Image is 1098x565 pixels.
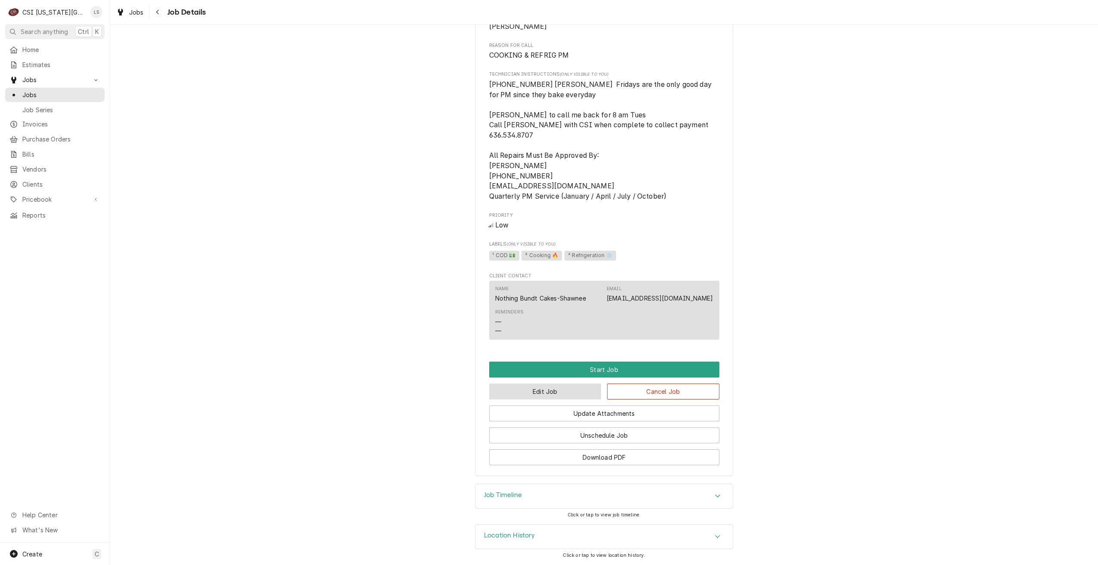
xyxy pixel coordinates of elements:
[5,103,105,117] a: Job Series
[5,117,105,131] a: Invoices
[475,484,733,508] button: Accordion Details Expand Trigger
[489,362,719,378] button: Start Job
[5,73,105,87] a: Go to Jobs
[5,43,105,57] a: Home
[5,508,105,522] a: Go to Help Center
[607,286,622,292] div: Email
[475,484,733,508] div: Accordion Header
[113,5,147,19] a: Jobs
[568,512,641,518] span: Click or tap to view job timeline.
[489,220,719,230] div: Low
[5,88,105,102] a: Jobs
[489,399,719,421] div: Button Group Row
[489,42,719,61] div: Reason For Call
[489,50,719,61] span: Reason For Call
[489,449,719,465] button: Download PDF
[22,75,87,84] span: Jobs
[22,90,100,99] span: Jobs
[489,212,719,219] span: Priority
[475,484,733,509] div: Job Timeline
[22,8,86,17] div: CSI [US_STATE][GEOGRAPHIC_DATA]
[22,180,100,189] span: Clients
[489,427,719,443] button: Unschedule Job
[95,550,99,559] span: C
[489,362,719,465] div: Button Group
[489,241,719,248] span: Labels
[90,6,102,18] div: LS
[489,51,569,59] span: COOKING & REFRIG PM
[607,286,713,303] div: Email
[564,251,616,261] span: ² Refrigeration ❄️
[489,384,601,399] button: Edit Job
[495,294,586,303] div: Nothing Bundt Cakes-Shawnee
[22,120,100,129] span: Invoices
[22,45,100,54] span: Home
[5,58,105,72] a: Estimates
[5,523,105,537] a: Go to What's New
[22,211,100,220] span: Reports
[22,195,87,204] span: Pricebook
[495,317,501,326] div: —
[489,378,719,399] div: Button Group Row
[22,525,99,534] span: What's New
[489,80,714,200] span: [PHONE_NUMBER] [PERSON_NAME] Fridays are the only good day for PM since they bake everyday [PERSO...
[22,60,100,69] span: Estimates
[5,192,105,206] a: Go to Pricebook
[5,132,105,146] a: Purchase Orders
[607,384,719,399] button: Cancel Job
[5,208,105,222] a: Reports
[489,241,719,262] div: [object Object]
[489,281,719,340] div: Contact
[495,309,524,316] div: Reminders
[5,24,105,39] button: Search anythingCtrlK
[495,326,501,335] div: —
[95,27,99,36] span: K
[563,553,645,558] span: Click or tap to view location history.
[475,525,733,549] button: Accordion Details Expand Trigger
[489,443,719,465] div: Button Group Row
[22,135,100,144] span: Purchase Orders
[90,6,102,18] div: Lindy Springer's Avatar
[489,362,719,378] div: Button Group Row
[489,212,719,230] div: Priority
[489,281,719,344] div: Client Contact List
[151,5,165,19] button: Navigate back
[484,531,535,540] h3: Location History
[78,27,89,36] span: Ctrl
[495,286,509,292] div: Name
[8,6,20,18] div: C
[489,220,719,230] span: Priority
[506,242,555,246] span: (Only Visible to You)
[489,71,719,201] div: [object Object]
[489,42,719,49] span: Reason For Call
[489,71,719,78] span: Technician Instructions
[484,491,522,499] h3: Job Timeline
[495,309,524,335] div: Reminders
[475,525,733,549] div: Accordion Header
[22,105,100,114] span: Job Series
[489,251,519,261] span: ¹ COD 💵
[489,80,719,202] span: [object Object]
[5,147,105,161] a: Bills
[22,510,99,519] span: Help Center
[607,295,713,302] a: [EMAIL_ADDRESS][DOMAIN_NAME]
[489,421,719,443] div: Button Group Row
[489,405,719,421] button: Update Attachments
[489,273,719,344] div: Client Contact
[495,286,586,303] div: Name
[521,251,562,261] span: ² Cooking 🔥
[489,21,719,32] span: Assigned Technician(s)
[489,249,719,262] span: [object Object]
[560,72,608,77] span: (Only Visible to You)
[22,550,42,558] span: Create
[8,6,20,18] div: CSI Kansas City's Avatar
[5,162,105,176] a: Vendors
[489,22,547,31] span: [PERSON_NAME]
[475,524,733,549] div: Location History
[21,27,68,36] span: Search anything
[22,165,100,174] span: Vendors
[129,8,144,17] span: Jobs
[165,6,206,18] span: Job Details
[22,150,100,159] span: Bills
[489,273,719,279] span: Client Contact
